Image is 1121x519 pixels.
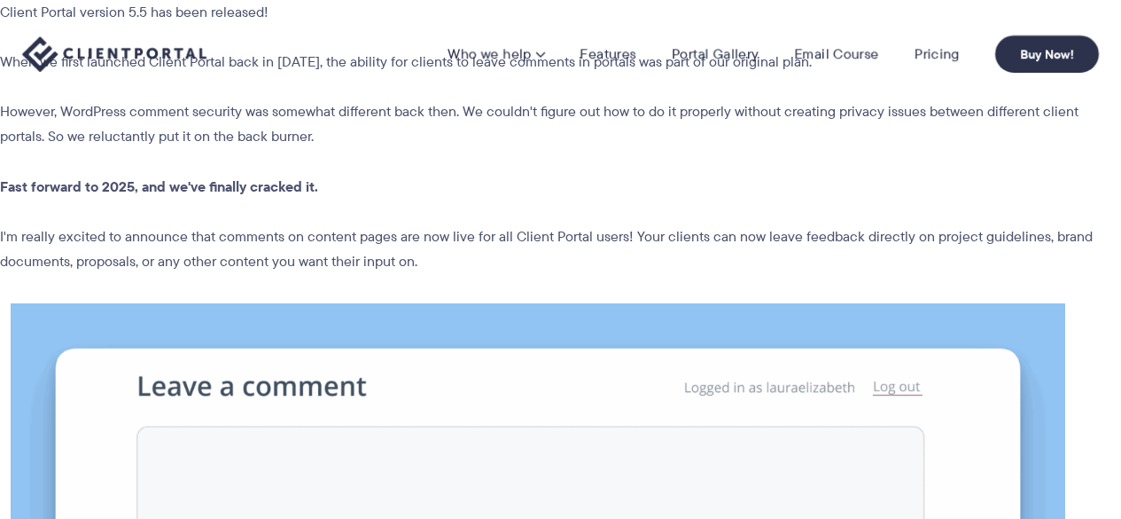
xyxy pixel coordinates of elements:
a: Email Course [794,45,879,63]
a: Buy Now! [995,35,1099,73]
a: Pricing [915,45,960,63]
a: Portal Gallery [672,45,759,63]
a: Features [580,45,636,63]
a: Who we help [448,45,544,63]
